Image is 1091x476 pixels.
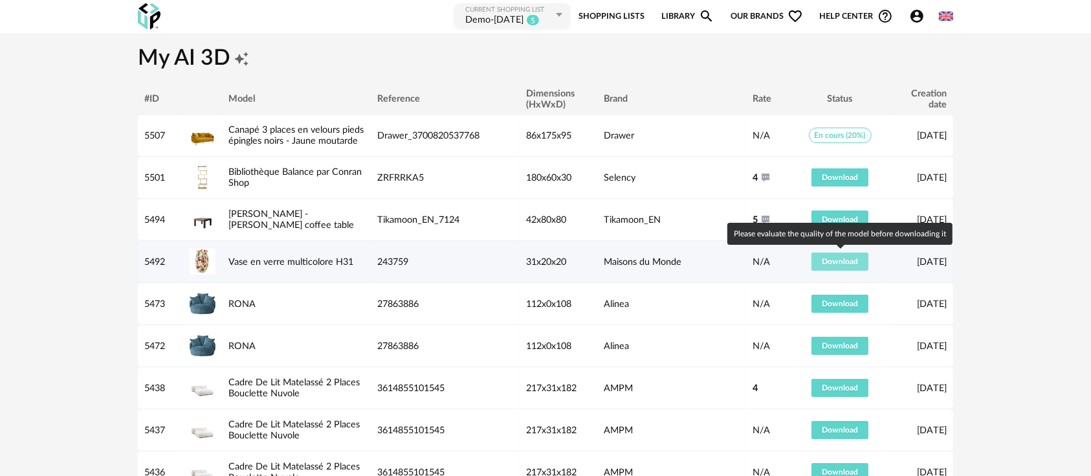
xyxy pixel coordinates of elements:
[526,14,540,26] sup: 5
[597,341,746,352] div: Alinea
[138,425,183,436] div: 5437
[811,168,868,187] button: Download
[822,216,858,223] span: Download
[520,88,597,111] div: Dimensions (HxWxD)
[888,299,953,310] div: [DATE]
[753,172,758,183] span: 4
[520,214,597,225] div: 42x80x80
[228,378,360,398] a: Cadre De Lit Matelassé 2 Places Bouclette Nuvole
[377,383,445,393] span: 3614855101545
[234,45,249,73] span: Creation icon
[520,172,597,183] div: 180x60x30
[753,299,770,309] span: N/A
[597,299,746,310] div: Alinea
[228,257,353,267] a: Vase en verre multicolore H31
[371,93,520,104] div: Reference
[190,164,215,190] img: Bibliothèque Balance par Conran Shop
[597,130,746,141] div: Drawer
[377,215,459,225] span: Tikamoon_EN_7124
[190,375,215,401] img: Cadre De Lit Matelassé 2 Places Bouclette Nuvole
[909,8,925,24] span: Account Circle icon
[753,214,758,225] span: 5
[579,2,645,31] a: Shopping Lists
[822,174,858,181] span: Download
[753,257,770,267] span: N/A
[791,93,888,104] div: Status
[888,256,953,267] div: [DATE]
[597,93,746,104] div: Brand
[788,8,803,24] span: Heart Outline icon
[811,253,868,271] button: Download
[138,45,953,73] h1: My AI 3D
[520,383,597,394] div: 217x31x182
[753,341,770,351] span: N/A
[228,209,354,230] a: [PERSON_NAME] - [PERSON_NAME] coffee table
[746,93,791,104] div: Rate
[228,167,362,188] a: Bibliothèque Balance par Conran Shop
[377,341,419,351] span: 27863886
[138,93,183,104] div: #ID
[888,130,953,141] div: [DATE]
[520,341,597,352] div: 112x0x108
[190,207,215,232] img: Leandro - Mindi wood coffee table
[190,417,215,443] img: Cadre De Lit Matelassé 2 Places Bouclette Nuvole
[809,128,872,143] span: En cours (20%)
[190,122,215,148] img: Canapé 3 places en velours pieds épingles noirs - Jaune moutarde
[520,425,597,436] div: 217x31x182
[597,172,746,183] div: Selency
[888,425,953,436] div: [DATE]
[520,130,597,141] div: 86x175x95
[138,172,183,183] div: 5501
[753,425,770,435] span: N/A
[822,426,858,434] span: Download
[520,299,597,310] div: 112x0x108
[811,295,868,313] button: Download
[228,341,256,351] a: RONA
[465,6,553,14] div: Current Shopping List
[811,337,868,355] button: Download
[822,468,858,476] span: Download
[888,88,953,111] div: Creation date
[597,425,746,436] div: AMPM
[661,2,714,31] a: LibraryMagnify icon
[753,383,758,394] span: 4
[888,383,953,394] div: [DATE]
[731,2,803,31] span: Our brands
[138,299,183,310] div: 5473
[377,257,408,267] span: 243759
[228,420,360,440] a: Cadre De Lit Matelassé 2 Places Bouclette Nuvole
[138,214,183,225] div: 5494
[820,8,893,24] span: Help centerHelp Circle Outline icon
[727,223,953,245] div: Please evaluate the quality of the model before downloading it
[222,93,371,104] div: Model
[822,342,858,350] span: Download
[465,14,523,27] div: Demo-Oct8th2025
[138,130,183,141] div: 5507
[888,214,953,225] div: [DATE]
[138,341,183,352] div: 5472
[877,8,893,24] span: Help Circle Outline icon
[811,421,868,439] button: Download
[228,125,364,146] a: Canapé 3 places en velours pieds épingles noirs - Jaune moutarde
[939,9,953,23] img: us
[377,173,424,183] span: ZRFRRKA5
[377,131,479,141] span: Drawer_3700820537768
[822,300,858,308] span: Download
[597,256,746,267] div: Maisons du Monde
[190,333,215,359] img: RONA
[138,383,183,394] div: 5438
[138,256,183,267] div: 5492
[190,249,215,275] img: Vase en verre multicolore H31
[228,299,256,309] a: RONA
[811,210,868,229] button: Download
[888,341,953,352] div: [DATE]
[811,379,868,397] button: Download
[597,383,746,394] div: AMPM
[822,384,858,392] span: Download
[753,131,770,141] span: N/A
[377,299,419,309] span: 27863886
[888,172,953,183] div: [DATE]
[520,256,597,267] div: 31x20x20
[138,3,160,30] img: OXP
[699,8,714,24] span: Magnify icon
